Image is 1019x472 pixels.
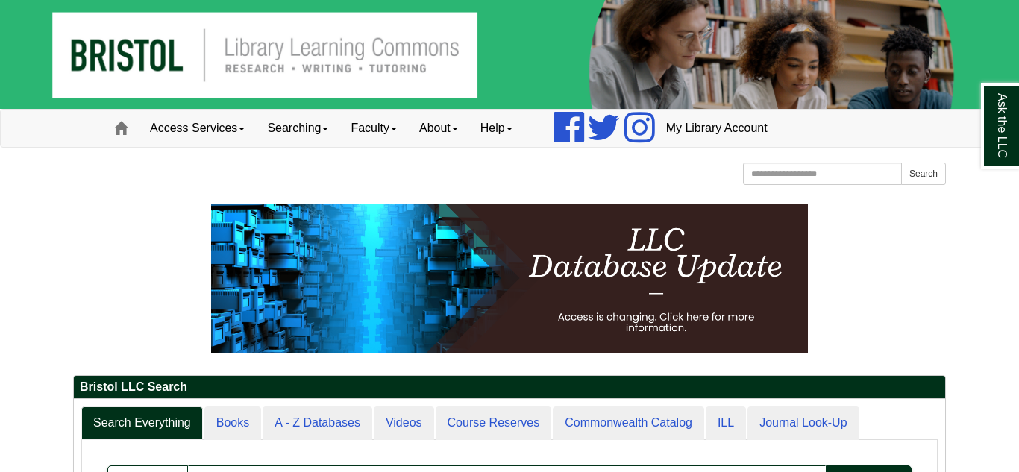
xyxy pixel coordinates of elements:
a: Course Reserves [436,406,552,440]
button: Search [901,163,946,185]
a: Faculty [339,110,408,147]
a: Videos [374,406,434,440]
a: Searching [256,110,339,147]
img: HTML tutorial [211,204,808,353]
a: My Library Account [655,110,779,147]
a: Help [469,110,524,147]
a: Journal Look-Up [747,406,859,440]
a: ILL [706,406,746,440]
h2: Bristol LLC Search [74,376,945,399]
a: Access Services [139,110,256,147]
a: Search Everything [81,406,203,440]
a: Commonwealth Catalog [553,406,704,440]
a: A - Z Databases [263,406,372,440]
a: Books [204,406,261,440]
a: About [408,110,469,147]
